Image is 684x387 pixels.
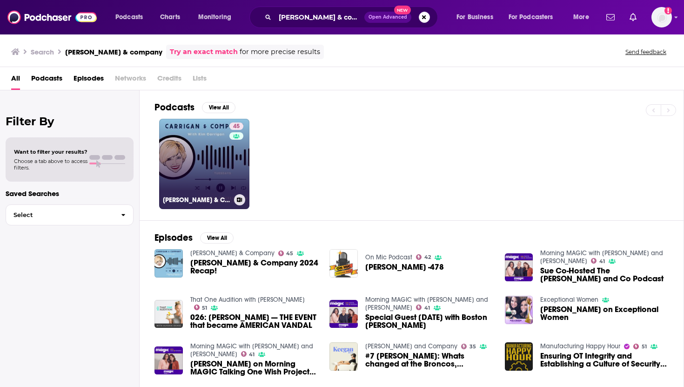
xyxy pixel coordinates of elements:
span: Monitoring [198,11,231,24]
img: #7 Patrick Carrigan: Whats changed at the Broncos, Patty vs Harry Grant and Perspective is everyt... [329,342,358,371]
span: 42 [424,255,431,259]
a: Carrigan & Company [190,249,275,257]
a: 42 [416,254,431,260]
a: Kim Carrigan -478 [365,263,444,271]
span: Select [6,212,114,218]
input: Search podcasts, credits, & more... [275,10,364,25]
h2: Filter By [6,115,134,128]
span: 026: [PERSON_NAME] — THE EVENT that became AMERICAN VANDAL [190,313,319,329]
h2: Episodes [154,232,193,244]
a: 41 [241,351,255,357]
span: Lists [193,71,207,90]
button: Open AdvancedNew [364,12,411,23]
img: 026: Sean Carrigan — THE EVENT that became AMERICAN VANDAL [154,300,183,328]
button: open menu [503,10,567,25]
button: open menu [109,10,155,25]
a: Kim Carrigan on Morning MAGIC Talking One Wish Project and Light A Candle Celebration [154,346,183,375]
a: Morning MAGIC with Sue and Kendra [540,249,663,265]
a: Morning MAGIC with Sue and Kendra [190,342,313,358]
a: That One Audition with Alyshia Ochse [190,296,305,304]
a: Episodes [74,71,104,90]
a: 45[PERSON_NAME] & Company [159,119,249,209]
img: Carrigan & Company 2024 Recap! [154,249,183,278]
a: Special Guest Friday with Boston Kim Carrigan [365,313,494,329]
span: Credits [157,71,181,90]
img: Special Guest Friday with Boston Kim Carrigan [329,300,358,328]
span: Podcasts [115,11,143,24]
span: 45 [286,251,293,256]
a: 51 [633,344,647,349]
a: 026: Sean Carrigan — THE EVENT that became AMERICAN VANDAL [190,313,319,329]
span: 35 [469,345,476,349]
a: Morning MAGIC with Sue and Kendra [365,296,488,312]
span: Podcasts [31,71,62,90]
span: New [394,6,411,14]
a: Carrigan & Company 2024 Recap! [190,259,319,275]
a: 51 [194,305,208,310]
button: View All [200,232,234,244]
h3: [PERSON_NAME] & company [65,48,162,56]
h3: [PERSON_NAME] & Company [163,196,230,204]
a: Manufacturing Happy Hour [540,342,620,350]
button: open menu [450,10,505,25]
a: PodcastsView All [154,102,235,113]
span: Logged in as KCarter [651,7,672,27]
a: Sue Co-Hosted The Carrigan and Co Podcast [540,267,669,283]
span: [PERSON_NAME] & Company 2024 Recap! [190,259,319,275]
button: Send feedback [623,48,669,56]
a: Kim Carrigan on Exceptional Women [540,306,669,321]
button: Select [6,204,134,225]
img: Kim Carrigan -478 [329,249,358,278]
a: 41 [416,305,430,310]
a: All [11,71,20,90]
img: Podchaser - Follow, Share and Rate Podcasts [7,8,97,26]
div: Search podcasts, credits, & more... [258,7,447,28]
a: #7 Patrick Carrigan: Whats changed at the Broncos, Patty vs Harry Grant and Perspective is everyt... [365,352,494,368]
button: open menu [192,10,243,25]
span: For Business [456,11,493,24]
span: Choose a tab above to access filters. [14,158,87,171]
span: 41 [249,353,255,357]
a: Charts [154,10,186,25]
span: 41 [424,306,430,310]
span: 45 [233,122,240,131]
img: Sue Co-Hosted The Carrigan and Co Podcast [505,253,533,282]
a: Try an exact match [170,47,238,57]
a: 41 [591,258,605,264]
span: Want to filter your results? [14,149,87,155]
img: Ensuring OT Integrity and Establishing a Culture of Security with Mark Carrigan, COO of PAS Global [505,342,533,371]
span: 41 [599,259,605,264]
span: Special Guest [DATE] with Boston [PERSON_NAME] [365,313,494,329]
span: 51 [642,345,647,349]
a: Show notifications dropdown [603,9,618,25]
span: Open Advanced [369,15,407,20]
h3: Search [31,48,54,56]
span: More [573,11,589,24]
button: View All [202,102,235,113]
span: for more precise results [240,47,320,57]
span: [PERSON_NAME] on Exceptional Women [540,306,669,321]
a: 45 [278,251,294,256]
span: For Podcasters [509,11,553,24]
a: Kim Carrigan on Morning MAGIC Talking One Wish Project and Light A Candle Celebration [190,360,319,376]
a: 45 [229,122,243,130]
a: Show notifications dropdown [626,9,640,25]
svg: Add a profile image [664,7,672,14]
h2: Podcasts [154,102,194,113]
span: 51 [202,306,207,310]
button: Show profile menu [651,7,672,27]
span: [PERSON_NAME] -478 [365,263,444,271]
a: Kim Carrigan on Exceptional Women [505,296,533,324]
button: open menu [567,10,601,25]
a: Ensuring OT Integrity and Establishing a Culture of Security with Mark Carrigan, COO of PAS Global [540,352,669,368]
a: On Mic Podcast [365,253,412,261]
